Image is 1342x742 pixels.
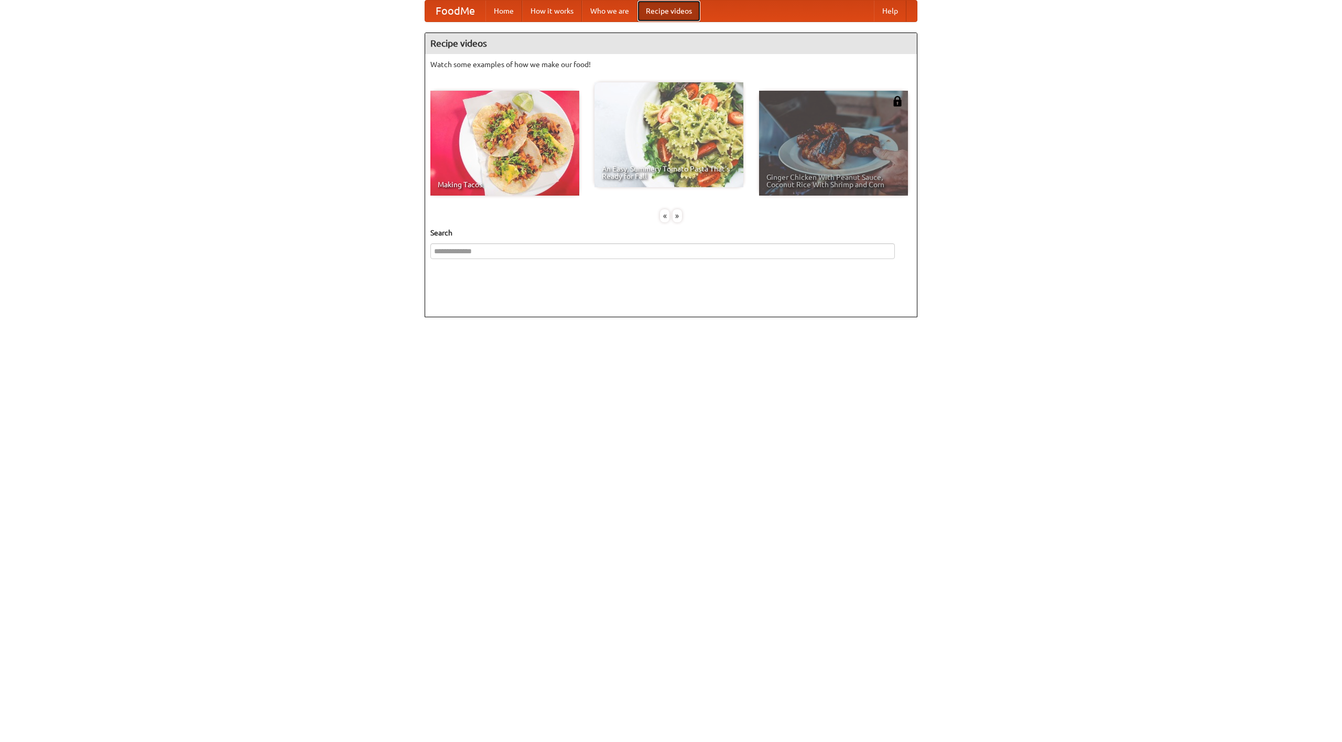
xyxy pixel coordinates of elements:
div: » [673,209,682,222]
a: Home [485,1,522,21]
a: Making Tacos [430,91,579,196]
span: An Easy, Summery Tomato Pasta That's Ready for Fall [602,165,736,180]
span: Making Tacos [438,181,572,188]
a: Recipe videos [637,1,700,21]
p: Watch some examples of how we make our food! [430,59,912,70]
a: Help [874,1,906,21]
h4: Recipe videos [425,33,917,54]
div: « [660,209,669,222]
img: 483408.png [892,96,903,106]
a: An Easy, Summery Tomato Pasta That's Ready for Fall [594,82,743,187]
a: Who we are [582,1,637,21]
a: How it works [522,1,582,21]
a: FoodMe [425,1,485,21]
h5: Search [430,228,912,238]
